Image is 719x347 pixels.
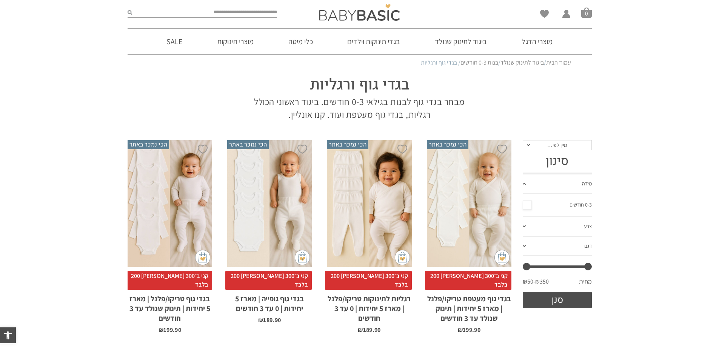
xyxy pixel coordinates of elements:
span: קני ב־300 [PERSON_NAME] 200 בלבד [425,271,511,290]
span: הכי נמכר באתר [327,140,368,149]
span: הכי נמכר באתר [227,140,269,149]
a: בגדי תינוקות וילדים [336,29,411,54]
bdi: 189.90 [258,316,281,324]
a: כלי מיטה [277,29,324,54]
span: ₪350 [535,278,549,286]
h2: בגדי גוף מעטפת טריקו/פלנל | מארז 5 יחידות | תינוק שנולד עד 3 חודשים [427,290,511,323]
div: מחיר: — [523,276,592,291]
a: ביגוד לתינוק שנולד [500,59,544,66]
a: סל קניות0 [581,7,592,18]
nav: Breadcrumb [148,59,571,67]
a: מוצרי תינוקות [206,29,265,54]
span: קני ב־300 [PERSON_NAME] 200 בלבד [126,271,212,290]
h2: בגדי גוף גופייה | מארז 5 יחידות | 0 עד 3 חודשים [227,290,312,313]
span: קני ב־300 [PERSON_NAME] 200 בלבד [325,271,411,290]
button: סנן [523,292,592,308]
a: הכי נמכר באתר בגדי גוף מעטפת טריקו/פלנל | מארז 5 יחידות | תינוק שנולד עד 3 חודשים קני ב־300 [PERS... [427,140,511,333]
img: cat-mini-atc.png [295,250,310,265]
a: בנות 0-3 חודשים [460,59,498,66]
a: דגם [523,237,592,256]
a: הכי נמכר באתר בגדי גוף גופייה | מארז 5 יחידות | 0 עד 3 חודשים קני ב־300 [PERSON_NAME] 200 בלבדבגד... [227,140,312,323]
img: cat-mini-atc.png [195,250,210,265]
img: cat-mini-atc.png [395,250,410,265]
a: הכי נמכר באתר רגליות לתינוקות טריקו/פלנל | מארז 5 יחידות | 0 עד 3 חודשים קני ב־300 [PERSON_NAME] ... [327,140,411,333]
span: ₪50 [523,278,535,286]
a: ביגוד לתינוק שנולד [423,29,498,54]
h2: בגדי גוף טריקו/פלנל | מארז 5 יחידות | תינוק שנולד עד 3 חודשים [128,290,212,323]
a: Wishlist [540,10,549,18]
h1: בגדי גוף ורגליות [252,74,467,96]
bdi: 189.90 [358,326,380,334]
span: ₪ [258,316,263,324]
a: מידה [523,174,592,194]
a: צבע [523,217,592,237]
a: הכי נמכר באתר בגדי גוף טריקו/פלנל | מארז 5 יחידות | תינוק שנולד עד 3 חודשים קני ב־300 [PERSON_NAM... [128,140,212,333]
span: ₪ [458,326,463,334]
p: מבחר בגדי גוף לבנות בגילאי 0-3 חודשים. ביגוד ראשוני הכולל רגליות, בגדי גוף מעטפת ועוד. קנו אונליין. [252,96,467,121]
img: Baby Basic בגדי תינוקות וילדים אונליין [319,4,400,21]
span: קני ב־300 [PERSON_NAME] 200 בלבד [225,271,312,290]
span: Wishlist [540,10,549,20]
span: הכי נמכר באתר [427,140,468,149]
img: cat-mini-atc.png [494,250,510,265]
span: ₪ [159,326,163,334]
a: מוצרי הדגל [510,29,564,54]
bdi: 199.90 [159,326,181,334]
h2: רגליות לתינוקות טריקו/פלנל | מארז 5 יחידות | 0 עד 3 חודשים [327,290,411,323]
span: מיין לפי… [547,142,567,148]
span: סל קניות [581,7,592,18]
h3: סינון [523,154,592,168]
a: עמוד הבית [546,59,571,66]
span: הכי נמכר באתר [128,140,169,149]
bdi: 199.90 [458,326,480,334]
a: SALE [155,29,194,54]
span: ₪ [358,326,363,334]
a: 0-3 חודשים [523,199,592,211]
